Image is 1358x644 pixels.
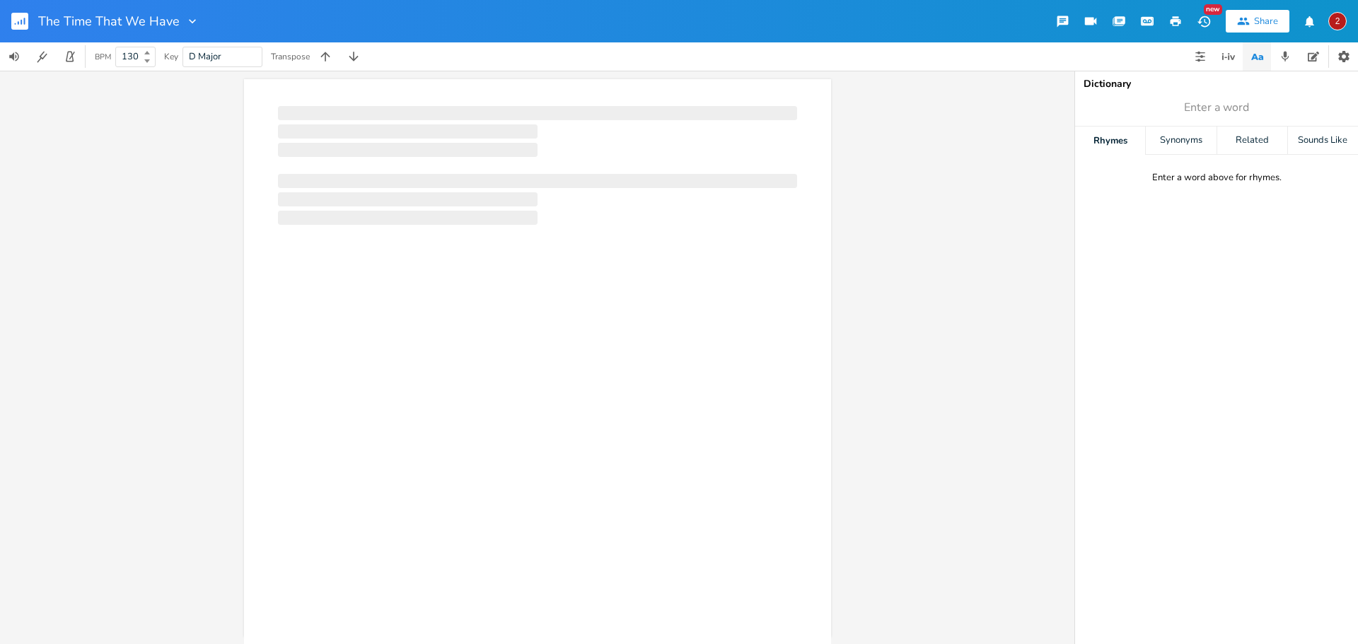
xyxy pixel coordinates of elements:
span: D Major [189,50,221,63]
button: Share [1226,10,1289,33]
div: Dictionary [1084,79,1350,89]
div: Key [164,52,178,61]
div: 2WaterMatt [1328,12,1347,30]
div: Related [1217,127,1287,155]
div: BPM [95,53,111,61]
div: Share [1254,15,1278,28]
div: Synonyms [1146,127,1216,155]
div: Sounds Like [1288,127,1358,155]
div: Transpose [271,52,310,61]
div: Rhymes [1075,127,1145,155]
div: New [1204,4,1222,15]
span: The Time That We Have [38,15,180,28]
div: Enter a word above for rhymes. [1152,172,1282,184]
span: Enter a word [1184,100,1249,116]
button: New [1190,8,1218,34]
button: 2 [1328,5,1347,37]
